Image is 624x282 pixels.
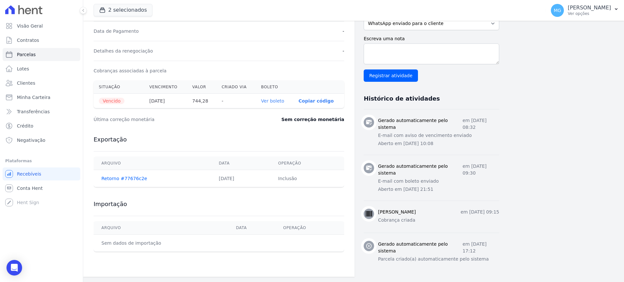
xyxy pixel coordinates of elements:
th: Valor [187,80,216,94]
th: - [216,94,256,108]
dd: - [343,28,344,34]
h3: Importação [94,200,344,208]
h3: [PERSON_NAME] [378,209,416,215]
p: em [DATE] 08:32 [462,117,499,131]
a: Visão Geral [3,19,80,32]
a: Crédito [3,119,80,132]
th: [DATE] [144,94,187,108]
a: Parcelas [3,48,80,61]
a: Conta Hent [3,182,80,195]
dd: Sem correção monetária [281,116,344,123]
dt: Detalhes da renegociação [94,48,153,54]
p: Aberto em [DATE] 21:51 [378,186,499,193]
p: [PERSON_NAME] [568,5,611,11]
th: Situação [94,80,144,94]
h3: Gerado automaticamente pelo sistema [378,163,462,177]
span: Lotes [17,66,29,72]
a: Lotes [3,62,80,75]
span: Parcelas [17,51,36,58]
span: Recebíveis [17,171,41,177]
th: Boleto [256,80,293,94]
button: 2 selecionados [94,4,152,16]
dt: Cobranças associadas à parcela [94,67,166,74]
label: Escreva uma nota [364,35,499,42]
th: Data [211,157,270,170]
dt: Data de Pagamento [94,28,139,34]
button: Copiar código [299,98,334,104]
a: Contratos [3,34,80,47]
p: E-mail com aviso de vencimento enviado [378,132,499,139]
div: Open Intercom Messenger [6,260,22,276]
span: Contratos [17,37,39,43]
span: Visão Geral [17,23,43,29]
dd: - [343,48,344,54]
span: Crédito [17,123,33,129]
h3: Exportação [94,136,344,143]
td: Inclusão [270,170,344,187]
a: Retorno #77676c2e [101,176,147,181]
span: Transferências [17,108,50,115]
th: Arquivo [94,157,211,170]
th: Criado via [216,80,256,94]
p: em [DATE] 09:30 [462,163,499,177]
a: Minha Carteira [3,91,80,104]
h3: Gerado automaticamente pelo sistema [378,117,462,131]
span: MG [554,8,561,13]
p: Aberto em [DATE] 10:08 [378,140,499,147]
a: Clientes [3,77,80,90]
a: Transferências [3,105,80,118]
th: Operação [270,157,344,170]
a: Ver boleto [261,98,284,104]
input: Registrar atividade [364,69,418,82]
a: Negativação [3,134,80,147]
th: 744,28 [187,94,216,108]
span: Conta Hent [17,185,43,191]
td: [DATE] [211,170,270,187]
span: Vencido [99,98,124,104]
p: Ver opções [568,11,611,16]
span: Clientes [17,80,35,86]
h3: Gerado automaticamente pelo sistema [378,241,462,254]
p: E-mail com boleto enviado [378,178,499,185]
p: Cobrança criada [378,217,499,224]
span: Negativação [17,137,45,143]
dt: Última correção monetária [94,116,242,123]
button: MG [PERSON_NAME] Ver opções [546,1,624,19]
p: Parcela criado(a) automaticamente pelo sistema [378,256,499,263]
a: Recebíveis [3,167,80,180]
th: Vencimento [144,80,187,94]
h3: Histórico de atividades [364,95,440,103]
th: Arquivo [94,221,228,235]
p: em [DATE] 17:12 [462,241,499,254]
th: Data [228,221,275,235]
p: em [DATE] 09:15 [461,209,499,215]
th: Operação [275,221,344,235]
td: Sem dados de importação [94,235,228,252]
div: Plataformas [5,157,78,165]
span: Minha Carteira [17,94,50,101]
